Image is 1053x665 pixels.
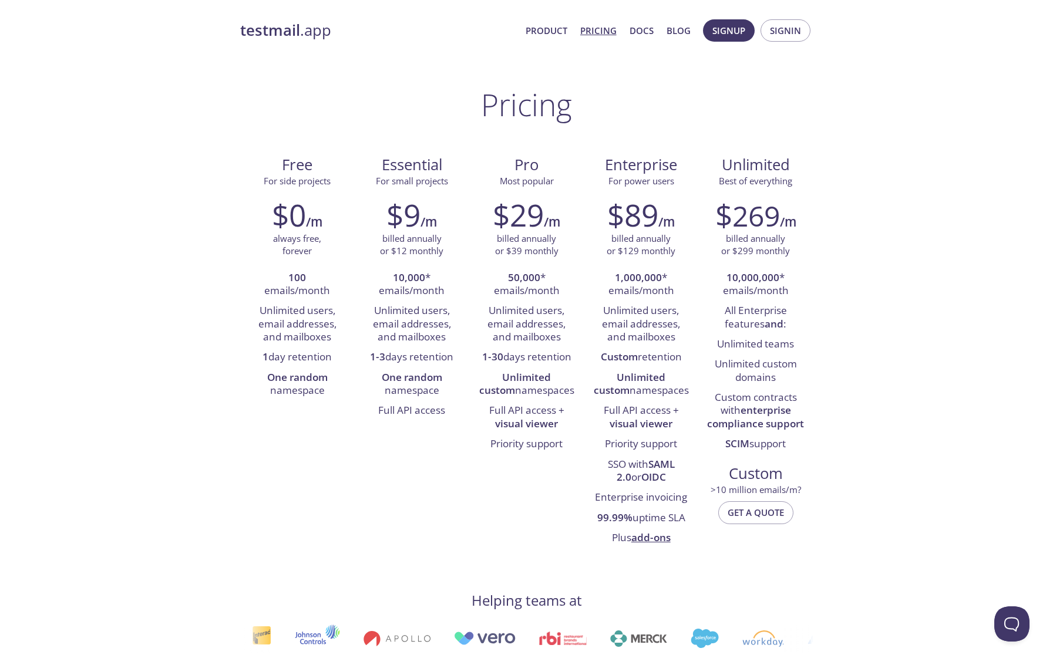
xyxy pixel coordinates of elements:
strong: visual viewer [610,417,672,430]
img: merck [610,630,667,647]
li: emails/month [249,268,346,302]
span: Get a quote [728,505,784,520]
li: Priority support [478,434,575,454]
li: Unlimited custom domains [707,355,804,388]
strong: One random [382,370,442,384]
li: * emails/month [707,268,804,302]
img: workday [742,630,783,647]
h6: /m [544,212,560,232]
h6: /m [420,212,437,232]
li: Full API access [364,401,460,421]
li: Plus [593,528,689,548]
li: Unlimited users, email addresses, and mailboxes [249,301,346,347]
li: Unlimited users, email addresses, and mailboxes [593,301,689,347]
li: Unlimited users, email addresses, and mailboxes [478,301,575,347]
h6: /m [780,212,796,232]
p: billed annually or $39 monthly [495,232,559,258]
li: * emails/month [593,268,689,302]
li: Unlimited teams [707,335,804,355]
strong: and [765,317,783,330]
li: namespace [364,368,460,401]
strong: 99.99% [597,511,633,524]
strong: SAML 2.0 [617,457,675,484]
p: billed annually or $299 monthly [721,232,790,258]
img: salesforce [690,629,718,648]
strong: 10,000,000 [726,271,779,284]
h1: Pricing [481,87,572,122]
a: Pricing [580,23,617,38]
strong: enterprise compliance support [707,403,804,430]
li: support [707,434,804,454]
span: For power users [608,175,674,187]
strong: 1 [263,350,268,363]
strong: testmail [240,20,300,40]
h2: $9 [386,197,420,232]
span: Signin [770,23,801,38]
strong: Custom [601,350,638,363]
iframe: Help Scout Beacon - Open [994,606,1030,642]
strong: OIDC [641,470,666,484]
li: days retention [364,347,460,367]
h4: Helping teams at [472,591,582,610]
li: namespace [249,368,346,401]
span: Enterprise [593,155,689,175]
a: add-ons [631,531,671,544]
li: namespaces [593,368,689,401]
a: Product [526,23,567,38]
li: Full API access + [593,401,689,434]
strong: 50,000 [508,271,540,284]
span: Unlimited [722,154,790,175]
li: SSO with or [593,455,689,488]
span: Free [250,155,345,175]
span: Custom [708,464,803,484]
h2: $0 [272,197,306,232]
span: For small projects [376,175,448,187]
img: apollo [363,630,430,647]
li: * emails/month [364,268,460,302]
a: Blog [667,23,691,38]
h2: $89 [607,197,658,232]
strong: Unlimited custom [479,370,551,397]
li: * emails/month [478,268,575,302]
li: retention [593,347,689,367]
p: billed annually or $129 monthly [607,232,675,258]
li: day retention [249,347,346,367]
img: rbi [539,632,586,645]
p: always free, forever [273,232,321,258]
li: uptime SLA [593,508,689,528]
img: johnsoncontrols [294,625,339,653]
li: Unlimited users, email addresses, and mailboxes [364,301,460,347]
span: Best of everything [719,175,792,187]
span: Most popular [500,175,554,187]
span: Essential [364,155,460,175]
strong: visual viewer [495,417,558,430]
li: days retention [478,347,575,367]
button: Signin [761,19,810,42]
li: All Enterprise features : [707,301,804,335]
strong: 10,000 [393,271,425,284]
button: Signup [703,19,755,42]
h6: /m [658,212,675,232]
strong: 100 [288,271,306,284]
li: Full API access + [478,401,575,434]
strong: Unlimited custom [594,370,666,397]
li: Priority support [593,434,689,454]
h2: $29 [493,197,544,232]
span: Pro [479,155,574,175]
h6: /m [306,212,322,232]
span: Signup [712,23,745,38]
span: 269 [732,197,780,235]
button: Get a quote [718,501,793,524]
h2: $ [715,197,780,232]
img: vero [453,632,516,645]
strong: 1-30 [482,350,503,363]
strong: 1,000,000 [615,271,662,284]
strong: 1-3 [370,350,385,363]
span: For side projects [264,175,331,187]
li: Custom contracts with [707,388,804,434]
li: Enterprise invoicing [593,488,689,508]
strong: One random [267,370,328,384]
span: > 10 million emails/m? [711,484,801,495]
strong: SCIM [725,437,749,450]
p: billed annually or $12 monthly [380,232,443,258]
